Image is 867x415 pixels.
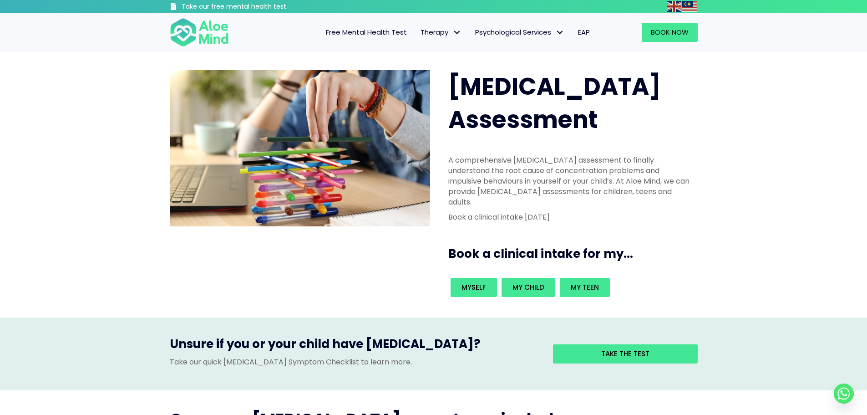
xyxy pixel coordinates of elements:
span: Take the test [601,349,649,359]
p: A comprehensive [MEDICAL_DATA] assessment to finally understand the root cause of concentration p... [448,155,692,208]
a: Book Now [642,23,698,42]
a: EAP [571,23,597,42]
a: TherapyTherapy: submenu [414,23,468,42]
h3: Take our free mental health test [182,2,335,11]
a: English [667,1,682,11]
a: My child [502,278,555,297]
h3: Book a clinical intake for my... [448,246,701,262]
img: ADHD photo [170,70,430,226]
h3: Unsure if you or your child have [MEDICAL_DATA]? [170,336,539,357]
p: Take our quick [MEDICAL_DATA] Symptom Checklist to learn more. [170,357,539,367]
nav: Menu [241,23,597,42]
a: Whatsapp [834,384,854,404]
a: Malay [682,1,698,11]
img: Aloe mind Logo [170,17,229,47]
span: EAP [578,27,590,37]
span: Free Mental Health Test [326,27,407,37]
a: Take our free mental health test [170,2,335,13]
span: My child [512,282,544,292]
a: Take the test [553,344,698,364]
span: Therapy: submenu [451,26,464,39]
img: en [667,1,681,12]
span: Myself [461,282,486,292]
span: Book Now [651,27,689,37]
p: Book a clinical intake [DATE] [448,212,692,222]
span: Therapy [421,27,461,37]
a: Myself [451,278,497,297]
img: ms [682,1,697,12]
a: Free Mental Health Test [319,23,414,42]
a: Psychological ServicesPsychological Services: submenu [468,23,571,42]
a: My teen [560,278,610,297]
span: My teen [571,282,599,292]
div: Book an intake for my... [448,276,692,299]
span: Psychological Services [475,27,564,37]
span: [MEDICAL_DATA] Assessment [448,70,661,136]
span: Psychological Services: submenu [553,26,567,39]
